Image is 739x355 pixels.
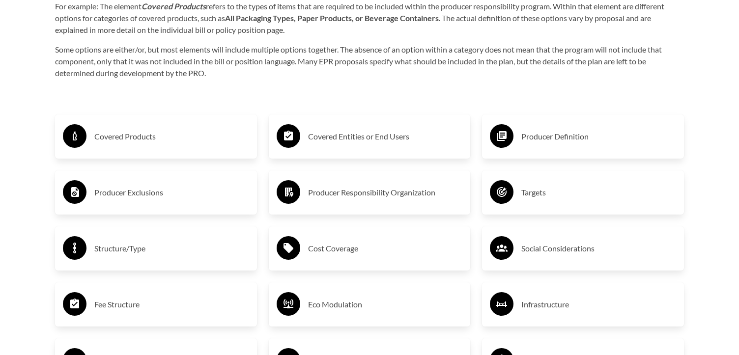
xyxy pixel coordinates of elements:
[521,129,676,144] h3: Producer Definition
[55,0,684,36] p: For example: The element refers to the types of items that are required to be included within the...
[521,185,676,200] h3: Targets
[521,297,676,312] h3: Infrastructure
[308,185,463,200] h3: Producer Responsibility Organization
[94,297,249,312] h3: Fee Structure
[55,44,684,79] p: Some options are either/or, but most elements will include multiple options together. The absence...
[142,1,206,11] strong: Covered Products
[94,129,249,144] h3: Covered Products
[308,297,463,312] h3: Eco Modulation
[308,129,463,144] h3: Covered Entities or End Users
[308,241,463,256] h3: Cost Coverage
[521,241,676,256] h3: Social Considerations
[225,13,439,23] strong: All Packaging Types, Paper Products, or Beverage Containers
[94,241,249,256] h3: Structure/Type
[94,185,249,200] h3: Producer Exclusions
